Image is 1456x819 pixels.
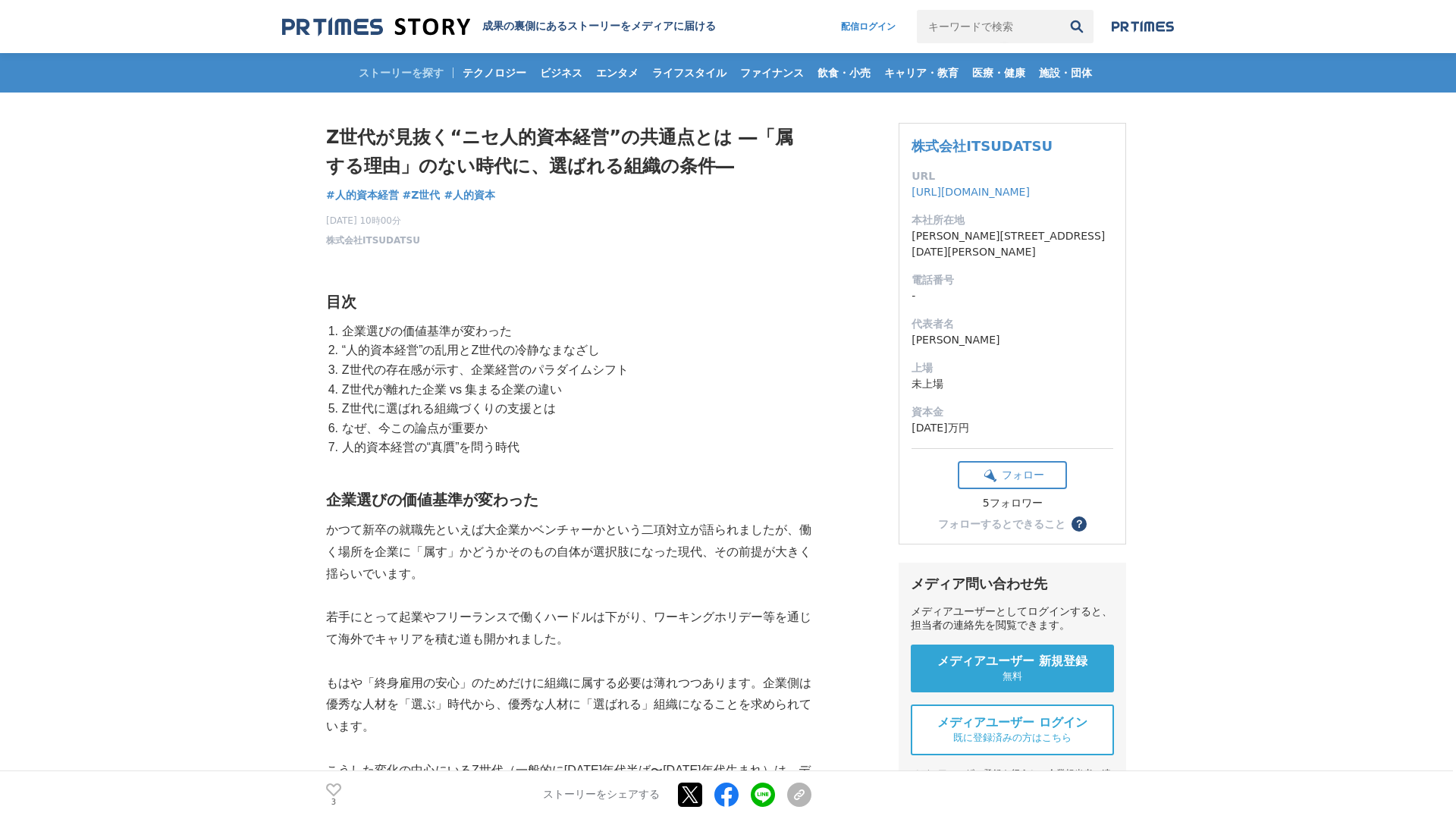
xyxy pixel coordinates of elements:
[966,66,1031,80] span: 医療・健康
[326,188,399,202] span: #人的資本経営
[911,575,1114,593] div: メディア問い合わせ先
[953,731,1072,745] span: 既に登録済みの方はこちら
[911,605,1114,632] div: メディアユーザーとしてログインすると、担当者の連絡先を閲覧できます。
[444,188,495,202] span: #人的資本
[912,168,1113,184] dt: URL
[912,138,1053,154] a: 株式会社ITSUDATSU
[912,360,1113,376] dt: 上場
[912,332,1113,348] dd: [PERSON_NAME]
[326,607,811,651] p: 若手にとって起業やフリーランスで働くハードルは下がり、ワーキングホリデー等を通じて海外でキャリアを積む道も開かれました。
[646,53,733,93] a: ライフスタイル
[734,53,810,93] a: ファイナンス
[811,66,877,80] span: 飲食・小売
[966,53,1031,93] a: 医療・健康
[338,360,811,380] li: Z世代の存在感が示す、企業経営のパラダイムシフト
[534,66,588,80] span: ビジネス
[734,66,810,80] span: ファイナンス
[282,17,470,37] img: 成果の裏側にあるストーリーをメディアに届ける
[282,17,716,37] a: 成果の裏側にあるストーリーをメディアに届ける 成果の裏側にあるストーリーをメディアに届ける
[912,404,1113,420] dt: 資本金
[937,654,1087,670] span: メディアユーザー 新規登録
[911,645,1114,692] a: メディアユーザー 新規登録 無料
[326,234,420,247] a: 株式会社ITSUDATSU
[590,66,645,80] span: エンタメ
[912,272,1113,288] dt: 電話番号
[912,288,1113,304] dd: -
[1003,670,1022,683] span: 無料
[911,704,1114,755] a: メディアユーザー ログイン 既に登録済みの方はこちら
[457,53,532,93] a: テクノロジー
[912,186,1030,198] a: [URL][DOMAIN_NAME]
[912,212,1113,228] dt: 本社所在地
[326,187,399,203] a: #人的資本経営
[937,715,1087,731] span: メディアユーザー ログイン
[326,293,356,310] strong: 目次
[1033,53,1098,93] a: 施設・団体
[326,799,341,806] p: 3
[326,519,811,585] p: かつて新卒の就職先といえば大企業かベンチャーかという二項対立が語られましたが、働く場所を企業に「属す」かどうかそのもの自体が選択肢になった現代、その前提が大きく揺らいでいます。
[912,376,1113,392] dd: 未上場
[1033,66,1098,80] span: 施設・団体
[326,123,811,181] h1: Z世代が見抜く“ニセ人的資本経営”の共通点とは ―「属する理由」のない時代に、選ばれる組織の条件―
[958,497,1067,510] div: 5フォロワー
[326,673,811,738] p: もはや「終身雇用の安心」のためだけに組織に属する必要は薄れつつあります。企業側は優秀な人材を「選ぶ」時代から、優秀な人材に「選ばれる」組織になることを求められています。
[912,316,1113,332] dt: 代表者名
[1074,519,1084,529] span: ？
[826,10,911,43] a: 配信ログイン
[878,66,965,80] span: キャリア・教育
[543,789,660,802] p: ストーリーをシェアする
[958,461,1067,489] button: フォロー
[338,438,811,457] li: 人的資本経営の“真贋”を問う時代
[403,187,441,203] a: #Z世代
[326,491,538,508] strong: 企業選びの価値基準が変わった
[403,188,441,202] span: #Z世代
[326,214,420,227] span: [DATE] 10時00分
[1072,516,1087,532] button: ？
[444,187,495,203] a: #人的資本
[878,53,965,93] a: キャリア・教育
[338,340,811,360] li: “人的資本経営”の乱用とZ世代の冷静なまなざし
[338,419,811,438] li: なぜ、今この論点が重要か
[338,399,811,419] li: Z世代に選ばれる組織づくりの支援とは
[917,10,1060,43] input: キーワードで検索
[590,53,645,93] a: エンタメ
[912,420,1113,436] dd: [DATE]万円
[457,66,532,80] span: テクノロジー
[938,519,1065,529] div: フォローするとできること
[338,380,811,400] li: Z世代が離れた企業 vs 集まる企業の違い
[482,20,716,33] h2: 成果の裏側にあるストーリーをメディアに届ける
[1112,20,1174,33] img: prtimes
[912,228,1113,260] dd: [PERSON_NAME][STREET_ADDRESS][DATE][PERSON_NAME]
[1060,10,1094,43] button: 検索
[646,66,733,80] span: ライフスタイル
[811,53,877,93] a: 飲食・小売
[534,53,588,93] a: ビジネス
[338,322,811,341] li: 企業選びの価値基準が変わった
